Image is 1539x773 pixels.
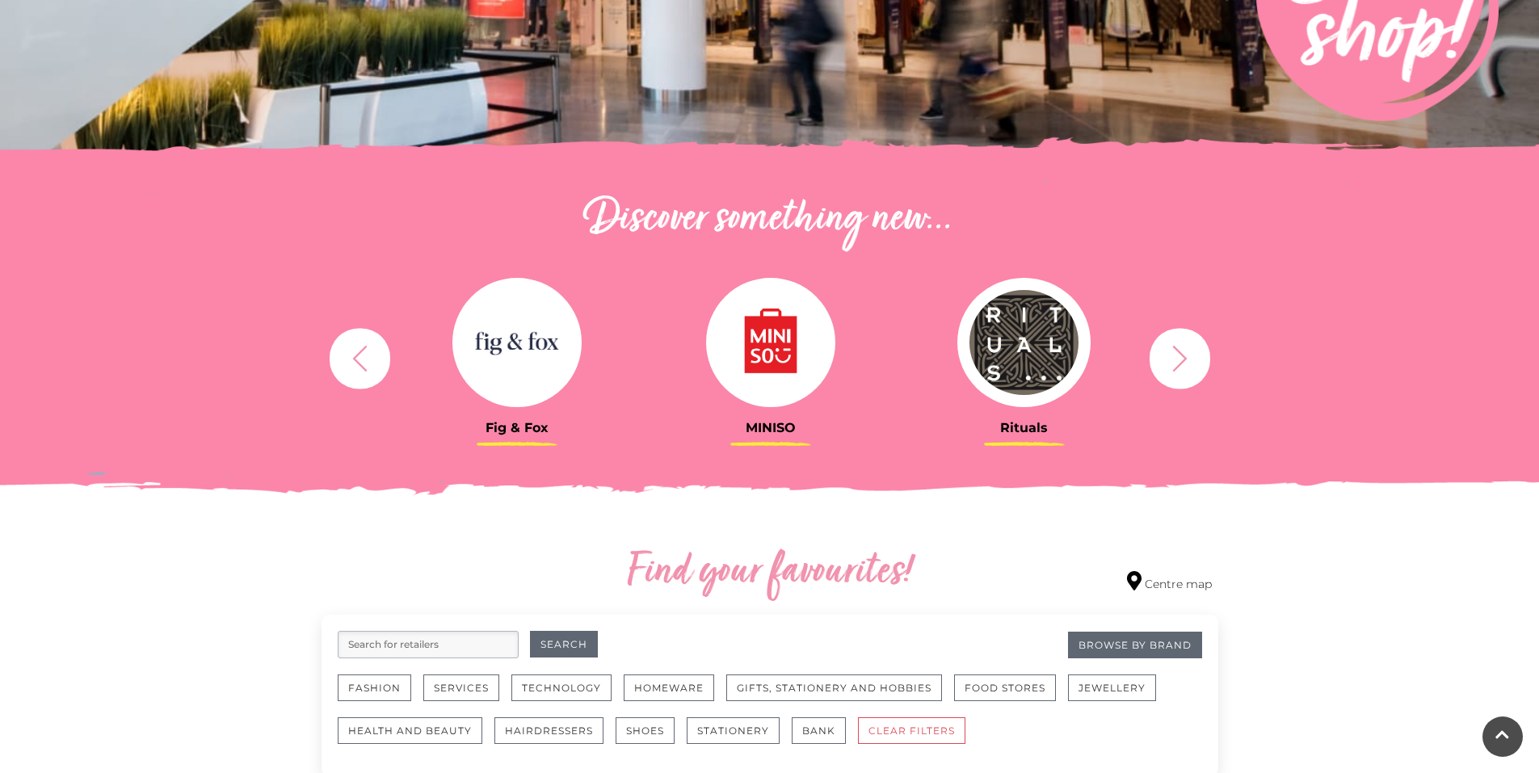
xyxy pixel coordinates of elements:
a: Hairdressers [494,717,616,760]
input: Search for retailers [338,631,519,658]
button: Shoes [616,717,675,744]
h3: Fig & Fox [402,420,632,435]
a: Browse By Brand [1068,632,1202,658]
a: Gifts, Stationery and Hobbies [726,674,954,717]
button: Technology [511,674,612,701]
h3: Rituals [910,420,1139,435]
a: Fashion [338,674,423,717]
a: MINISO [656,278,885,435]
a: Health and Beauty [338,717,494,760]
button: CLEAR FILTERS [858,717,965,744]
button: Health and Beauty [338,717,482,744]
a: Rituals [910,278,1139,435]
a: CLEAR FILTERS [858,717,978,760]
a: Jewellery [1068,674,1168,717]
button: Hairdressers [494,717,603,744]
button: Services [423,674,499,701]
a: Homeware [624,674,726,717]
button: Bank [792,717,846,744]
h3: MINISO [656,420,885,435]
a: Services [423,674,511,717]
a: Fig & Fox [402,278,632,435]
button: Fashion [338,674,411,701]
a: Stationery [687,717,792,760]
a: Shoes [616,717,687,760]
button: Gifts, Stationery and Hobbies [726,674,942,701]
button: Jewellery [1068,674,1156,701]
h2: Discover something new... [322,194,1218,246]
button: Search [530,631,598,657]
button: Homeware [624,674,714,701]
a: Technology [511,674,624,717]
a: Bank [792,717,858,760]
button: Food Stores [954,674,1056,701]
button: Stationery [687,717,780,744]
a: Centre map [1127,571,1212,593]
a: Food Stores [954,674,1068,717]
h2: Find your favourites! [475,547,1065,599]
